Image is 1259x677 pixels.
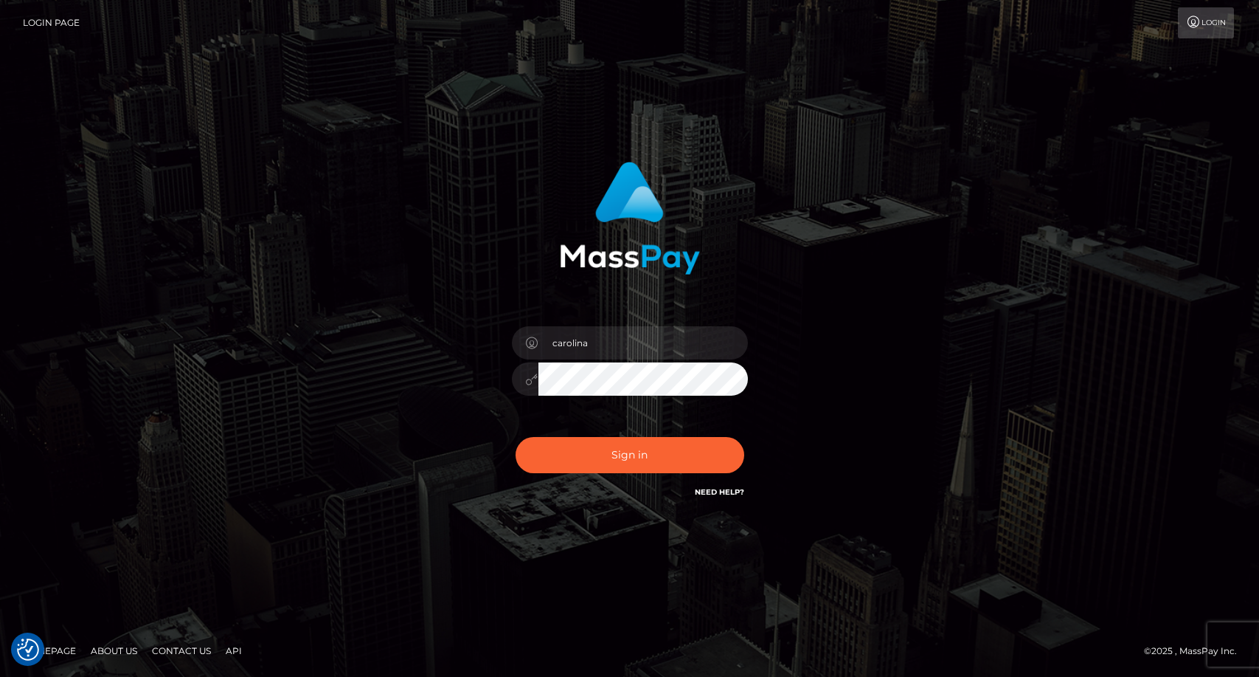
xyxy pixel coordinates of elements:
[538,326,748,360] input: Username...
[16,639,82,662] a: Homepage
[695,487,744,497] a: Need Help?
[1178,7,1234,38] a: Login
[17,639,39,661] button: Consent Preferences
[220,639,248,662] a: API
[516,437,744,473] button: Sign in
[1144,643,1248,659] div: © 2025 , MassPay Inc.
[17,639,39,661] img: Revisit consent button
[23,7,80,38] a: Login Page
[146,639,217,662] a: Contact Us
[85,639,143,662] a: About Us
[560,162,700,275] img: MassPay Login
